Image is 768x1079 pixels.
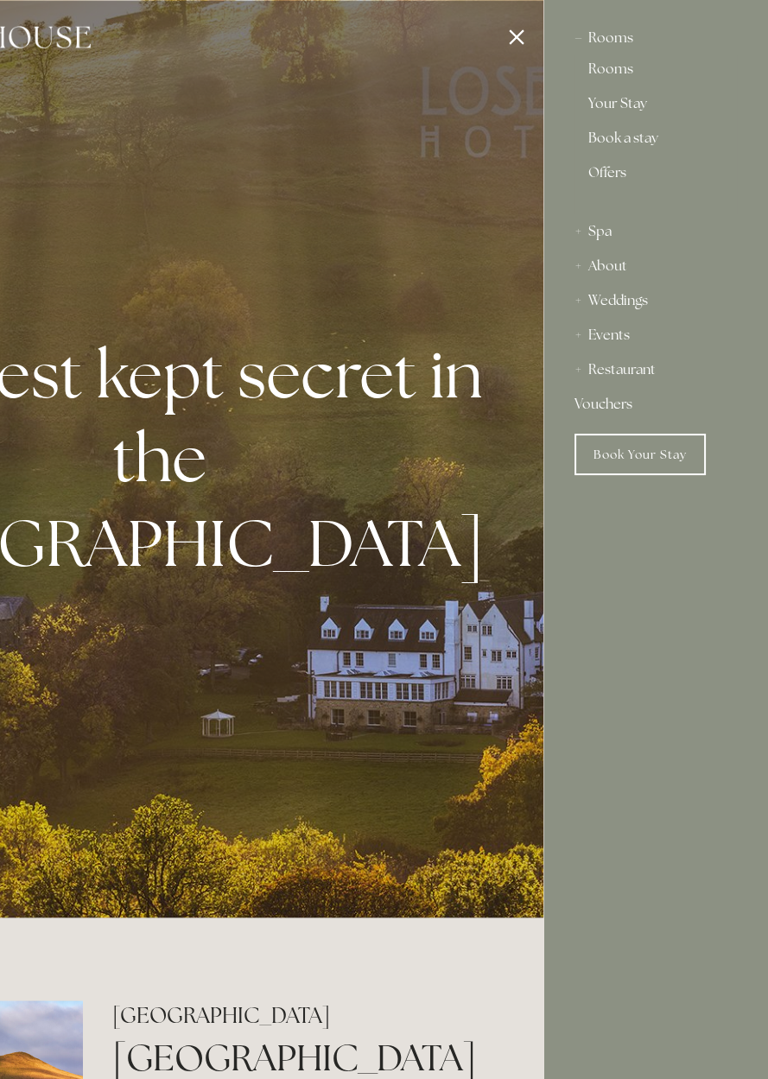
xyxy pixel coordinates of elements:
[588,166,723,194] a: Offers
[574,318,737,352] div: Events
[588,97,723,117] a: Your Stay
[574,387,737,422] a: Vouchers
[574,214,737,249] div: Spa
[588,131,723,152] a: Book a stay
[574,283,737,318] div: Weddings
[588,62,723,83] a: Rooms
[574,352,737,387] div: Restaurant
[574,434,706,475] a: Book Your Stay
[574,21,737,55] div: Rooms
[574,249,737,283] div: About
